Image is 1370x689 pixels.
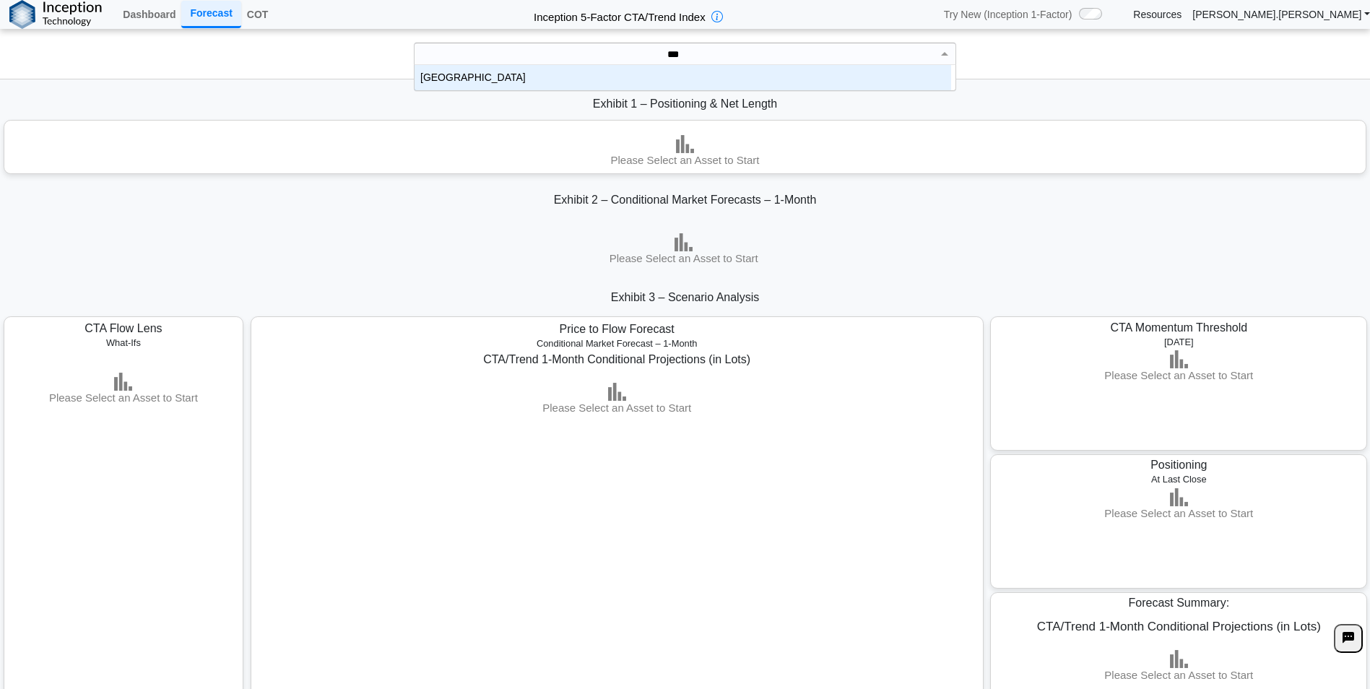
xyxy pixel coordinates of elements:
span: Forecast Summary: [1129,597,1230,609]
img: bar-chart.png [114,373,132,391]
span: CTA/Trend 1-Month Conditional Projections (in Lots) [1037,620,1321,633]
a: COT [241,2,274,27]
img: bar-chart.png [1170,650,1188,668]
span: Exhibit 3 – Scenario Analysis [611,291,759,303]
h3: Please Select an Asset to Start [4,153,1366,168]
h3: Please Select an Asset to Start [994,506,1363,521]
h3: Please Select an Asset to Start [995,668,1363,682]
h5: [DATE] [997,337,1361,347]
h5: Conditional Market Forecast – 1-Month [261,338,972,349]
a: Forecast [181,1,240,27]
h2: Inception 5-Factor CTA/Trend Index [528,4,711,25]
h3: Please Select an Asset to Start [1087,368,1271,383]
img: bar-chart.png [1170,350,1188,368]
h3: Please Select an Asset to Start [456,251,911,266]
img: bar-chart.png [675,233,693,251]
h3: Please Select an Asset to Start [18,391,229,405]
img: bar-chart.png [608,383,626,401]
a: [PERSON_NAME].[PERSON_NAME] [1192,8,1370,21]
span: CTA Flow Lens [84,322,162,334]
a: Dashboard [117,2,181,27]
h3: Please Select an Asset to Start [258,401,976,415]
span: Exhibit 1 – Positioning & Net Length [593,97,777,110]
span: Price to Flow Forecast [560,323,675,335]
span: CTA/Trend 1-Month Conditional Projections (in Lots) [483,353,750,365]
div: [GEOGRAPHIC_DATA] [415,65,951,90]
img: bar-chart.png [676,135,694,153]
span: Exhibit 2 – Conditional Market Forecasts – 1-Month [554,194,817,206]
div: grid [415,65,951,90]
span: Try New (Inception 1-Factor) [944,8,1072,21]
a: Resources [1133,8,1182,21]
img: bar-chart.png [1170,488,1188,506]
h5: What-Ifs [19,337,227,348]
span: CTA Momentum Threshold [1110,321,1247,334]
